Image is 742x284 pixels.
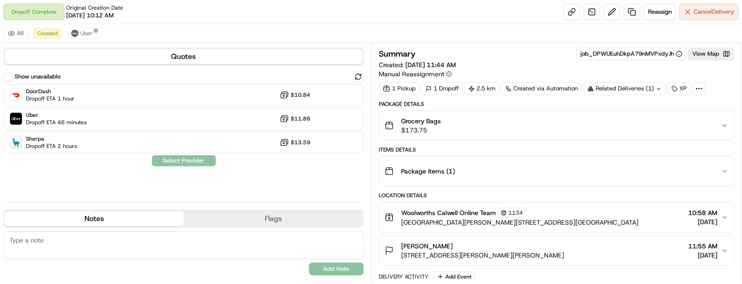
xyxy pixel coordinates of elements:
[291,91,310,99] span: $10.84
[33,28,62,39] button: Created
[280,90,310,100] button: $10.84
[291,115,310,122] span: $11.88
[37,30,57,37] span: Created
[668,82,691,95] div: XP
[15,73,61,81] label: Show unavailable
[679,4,738,20] button: CancelDelivery
[379,157,734,186] button: Package Items (1)
[688,47,734,60] button: View Map
[26,111,87,119] span: Uber
[10,113,22,125] img: Uber
[688,217,717,226] span: [DATE]
[688,208,717,217] span: 10:58 AM
[580,50,682,58] button: job_DPWUEuhDkpA79nMVPxdyJh
[379,100,734,108] div: Package Details
[26,135,77,142] span: Sherpa
[584,82,666,95] div: Related Deliveries (1)
[379,69,444,79] span: Manual Reassignment
[291,139,310,146] span: $13.59
[67,28,97,39] button: Uber
[405,61,456,69] span: [DATE] 11:44 AM
[379,236,734,265] button: [PERSON_NAME][STREET_ADDRESS][PERSON_NAME][PERSON_NAME]11:55 AM[DATE]
[688,251,717,260] span: [DATE]
[5,211,184,226] button: Notes
[379,192,734,199] div: Location Details
[401,208,496,217] span: Woolworths Calwell Online Team
[379,146,734,153] div: Items Details
[66,11,114,20] span: [DATE] 10:12 AM
[26,95,74,102] span: Dropoff ETA 1 hour
[688,242,717,251] span: 11:55 AM
[280,114,310,123] button: $11.88
[401,218,638,227] span: [GEOGRAPHIC_DATA][PERSON_NAME][STREET_ADDRESS][GEOGRAPHIC_DATA]
[4,28,28,39] button: All
[184,211,363,226] button: Flags
[66,4,123,11] span: Original Creation Date
[401,116,441,126] span: Grocery Bags
[401,126,441,135] span: $173.75
[401,167,455,176] span: Package Items ( 1 )
[379,69,452,79] button: Manual Reassignment
[379,82,420,95] div: 1 Pickup
[648,8,672,16] span: Reassign
[379,273,428,280] div: Delivery Activity
[422,82,463,95] div: 1 Dropoff
[26,142,77,150] span: Dropoff ETA 2 hours
[644,4,676,20] button: Reassign
[434,271,475,282] button: Add Event
[26,119,87,126] span: Dropoff ETA 46 minutes
[379,60,456,69] span: Created:
[694,8,734,16] span: Cancel Delivery
[379,50,416,58] h3: Summary
[401,251,564,260] span: [STREET_ADDRESS][PERSON_NAME][PERSON_NAME]
[280,138,310,147] button: $13.59
[508,209,523,216] span: 1134
[10,137,22,148] img: Sherpa
[80,30,93,37] span: Uber
[71,30,78,37] img: uber-new-logo.jpeg
[502,82,582,95] a: Created via Automation
[401,242,453,251] span: [PERSON_NAME]
[5,49,363,64] button: Quotes
[465,82,500,95] div: 2.5 km
[379,111,734,140] button: Grocery Bags$173.75
[26,88,74,95] span: DoorDash
[379,202,734,232] button: Woolworths Calwell Online Team1134[GEOGRAPHIC_DATA][PERSON_NAME][STREET_ADDRESS][GEOGRAPHIC_DATA]...
[10,89,22,101] img: DoorDash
